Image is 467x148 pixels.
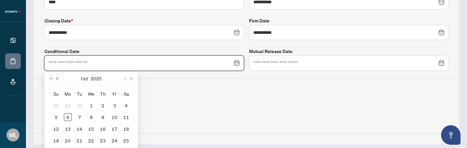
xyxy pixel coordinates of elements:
td: 2025-10-04 [120,100,132,111]
div: 5 [52,113,60,121]
label: Firm Date [249,17,449,24]
div: 9 [99,113,107,121]
th: Su [50,88,62,100]
button: Choose a month [81,72,88,85]
td: 2025-10-03 [109,100,120,111]
div: 8 [87,113,95,121]
img: logo [5,10,21,14]
td: 2025-10-14 [74,123,85,135]
div: 14 [76,125,83,133]
td: 2025-10-09 [97,111,109,123]
th: Tu [74,88,85,100]
button: Choose a year [91,72,102,85]
td: 2025-10-05 [50,111,62,123]
td: 2025-10-17 [109,123,120,135]
button: Last year (Control + left) [47,72,54,85]
td: 2025-10-20 [62,135,74,146]
td: 2025-10-19 [50,135,62,146]
th: Fr [109,88,120,100]
div: 2 [99,101,107,109]
td: 2025-10-12 [50,123,62,135]
td: 2025-10-24 [109,135,120,146]
button: Next year (Control + right) [128,72,135,85]
td: 2025-10-21 [74,135,85,146]
div: 1 [87,101,95,109]
td: 2025-10-25 [120,135,132,146]
div: 18 [122,125,130,133]
div: 30 [76,101,83,109]
div: 24 [111,137,118,144]
div: 21 [76,137,83,144]
td: 2025-10-08 [85,111,97,123]
td: 2025-09-30 [74,100,85,111]
td: 2025-10-16 [97,123,109,135]
td: 2025-10-02 [97,100,109,111]
label: Conditional Date [44,48,244,55]
div: 19 [52,137,60,144]
label: Mutual Release Date [249,48,449,55]
td: 2025-10-15 [85,123,97,135]
th: Mo [62,88,74,100]
td: 2025-09-28 [50,100,62,111]
span: ML [9,130,17,140]
div: 22 [87,137,95,144]
div: 4 [122,101,130,109]
th: Th [97,88,109,100]
td: 2025-10-18 [120,123,132,135]
td: 2025-10-10 [109,111,120,123]
div: 6 [64,113,72,121]
td: 2025-10-01 [85,100,97,111]
td: 2025-10-06 [62,111,74,123]
div: 20 [64,137,72,144]
th: Sa [120,88,132,100]
td: 2025-09-29 [62,100,74,111]
td: 2025-10-22 [85,135,97,146]
td: 2025-10-11 [120,111,132,123]
div: 16 [99,125,107,133]
div: 23 [99,137,107,144]
div: 17 [111,125,118,133]
div: 15 [87,125,95,133]
td: 2025-10-07 [74,111,85,123]
div: 28 [52,101,60,109]
th: We [85,88,97,100]
button: Open asap [441,125,461,145]
button: Previous month (PageUp) [54,72,61,85]
td: 2025-10-13 [62,123,74,135]
div: 25 [122,137,130,144]
div: 12 [52,125,60,133]
div: 7 [76,113,83,121]
div: 29 [64,101,72,109]
div: 10 [111,113,118,121]
td: 2025-10-23 [97,135,109,146]
button: Next month (PageDown) [121,72,128,85]
div: 13 [64,125,72,133]
label: Closing Date [44,17,244,24]
h4: Deposit [44,84,449,92]
div: 3 [111,101,118,109]
div: 11 [122,113,130,121]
